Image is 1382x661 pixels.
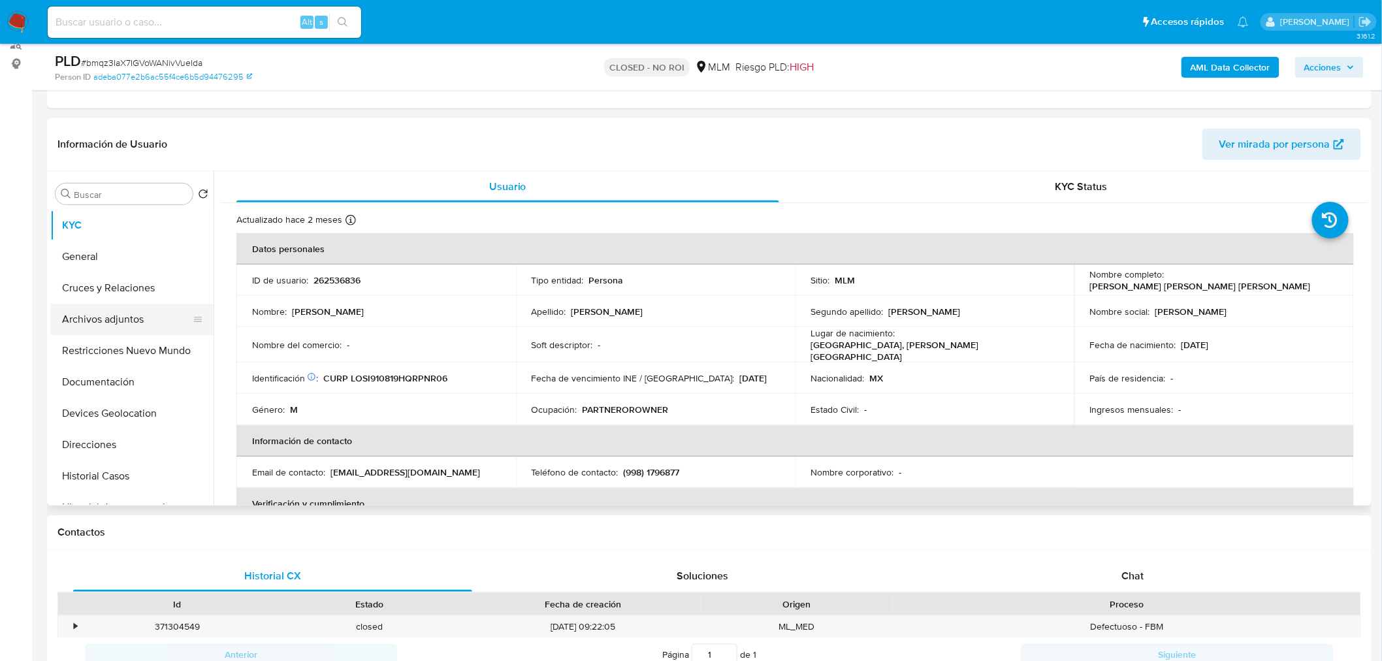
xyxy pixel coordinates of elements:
div: [DATE] 09:22:05 [465,616,701,637]
p: Tipo entidad : [532,274,584,286]
p: - [1171,372,1174,384]
button: Archivos adjuntos [50,304,203,335]
p: Persona [589,274,624,286]
p: [PERSON_NAME] [888,306,960,317]
button: search-icon [329,13,356,31]
p: MLM [835,274,855,286]
span: HIGH [790,59,814,74]
p: Fecha de nacimiento : [1090,339,1176,351]
p: [PERSON_NAME] [PERSON_NAME] [PERSON_NAME] [1090,280,1311,292]
div: • [74,621,77,633]
p: PARTNEROROWNER [583,404,669,415]
div: Estado [282,598,456,611]
p: CURP LOSI910819HQRPNR06 [323,372,447,384]
p: Fecha de vencimiento INE / [GEOGRAPHIC_DATA] : [532,372,735,384]
p: Identificación : [252,372,318,384]
p: 262536836 [313,274,361,286]
p: - [1179,404,1181,415]
span: Riesgo PLD: [735,60,814,74]
p: Nacionalidad : [811,372,864,384]
a: adeba077e2b6ac55f4ce6b5d94476295 [93,71,252,83]
p: M [290,404,298,415]
p: MX [869,372,883,384]
p: [PERSON_NAME] [571,306,643,317]
span: Soluciones [677,568,729,583]
div: Fecha de creación [474,598,692,611]
button: Documentación [50,366,214,398]
b: PLD [55,50,81,71]
span: 3.161.2 [1357,31,1375,41]
div: 371304549 [81,616,273,637]
div: Id [90,598,264,611]
th: Verificación y cumplimiento [236,488,1354,519]
input: Buscar [74,189,187,201]
a: Notificaciones [1238,16,1249,27]
th: Datos personales [236,233,1354,265]
div: Defectuoso - FBM [893,616,1360,637]
p: Nombre completo : [1090,268,1165,280]
button: General [50,241,214,272]
p: Email de contacto : [252,466,325,478]
span: 1 [753,648,756,661]
p: - [864,404,867,415]
p: CLOSED - NO ROI [604,58,690,76]
p: - [899,466,901,478]
p: [PERSON_NAME] [292,306,364,317]
button: Cruces y Relaciones [50,272,214,304]
button: AML Data Collector [1181,57,1279,78]
p: Ingresos mensuales : [1090,404,1174,415]
div: closed [273,616,465,637]
span: Historial CX [244,568,301,583]
p: [EMAIL_ADDRESS][DOMAIN_NAME] [330,466,480,478]
p: - [598,339,601,351]
p: - [347,339,349,351]
p: ID de usuario : [252,274,308,286]
p: Segundo apellido : [811,306,883,317]
span: Usuario [489,179,526,194]
div: MLM [695,60,730,74]
span: Accesos rápidos [1151,15,1225,29]
p: [DATE] [740,372,767,384]
button: Historial Casos [50,460,214,492]
p: Género : [252,404,285,415]
p: [PERSON_NAME] [1155,306,1227,317]
span: KYC Status [1055,179,1108,194]
button: Acciones [1295,57,1364,78]
p: [GEOGRAPHIC_DATA], [PERSON_NAME][GEOGRAPHIC_DATA] [811,339,1053,363]
span: Alt [302,16,312,28]
button: Volver al orden por defecto [198,189,208,203]
h1: Información de Usuario [57,138,167,151]
button: Ver mirada por persona [1202,129,1361,160]
input: Buscar usuario o caso... [48,14,361,31]
div: Proceso [902,598,1351,611]
p: País de residencia : [1090,372,1166,384]
p: Nombre : [252,306,287,317]
p: Actualizado hace 2 meses [236,214,342,226]
p: Ocupación : [532,404,577,415]
button: Direcciones [50,429,214,460]
p: Sitio : [811,274,829,286]
span: Chat [1122,568,1144,583]
p: Apellido : [532,306,566,317]
span: # bmqz3IaX7IGVoWANivVueIda [81,56,202,69]
p: Soft descriptor : [532,339,593,351]
span: s [319,16,323,28]
div: Origen [710,598,884,611]
p: Estado Civil : [811,404,859,415]
p: Lugar de nacimiento : [811,327,895,339]
button: KYC [50,210,214,241]
button: Historial de conversaciones [50,492,214,523]
h1: Contactos [57,526,1361,539]
p: (998) 1796877 [624,466,680,478]
p: Nombre del comercio : [252,339,342,351]
b: AML Data Collector [1191,57,1270,78]
p: fernando.ftapiamartinez@mercadolibre.com.mx [1280,16,1354,28]
button: Buscar [61,189,71,199]
a: Salir [1358,15,1372,29]
button: Restricciones Nuevo Mundo [50,335,214,366]
span: Acciones [1304,57,1342,78]
button: Devices Geolocation [50,398,214,429]
p: Nombre corporativo : [811,466,893,478]
p: Nombre social : [1090,306,1150,317]
span: Ver mirada por persona [1219,129,1330,160]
